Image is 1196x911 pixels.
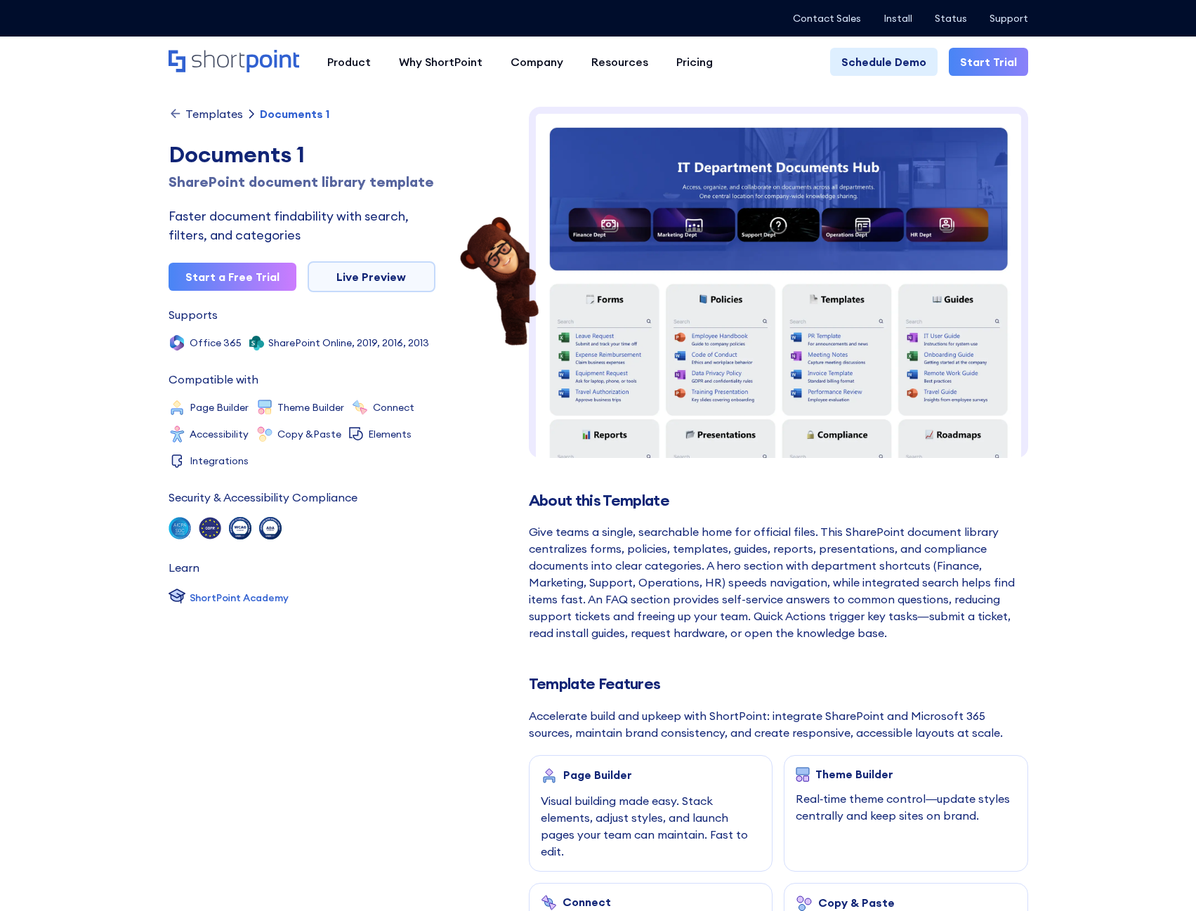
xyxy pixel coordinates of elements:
[529,523,1028,641] div: Give teams a single, searchable home for official files. This SharePoint document library central...
[169,50,299,74] a: Home
[308,261,435,292] a: Live Preview
[563,768,632,781] div: Page Builder
[662,48,727,76] a: Pricing
[399,53,482,70] div: Why ShortPoint
[796,790,1016,824] div: Real‑time theme control—update styles centrally and keep sites on brand.
[511,53,563,70] div: Company
[190,456,249,466] div: Integrations
[497,48,577,76] a: Company
[169,171,435,192] h1: SharePoint document library template
[990,13,1028,24] a: Support
[327,53,371,70] div: Product
[169,309,218,320] div: Supports
[949,48,1028,76] a: Start Trial
[529,492,1028,509] h2: About this Template
[169,517,191,539] img: soc 2
[541,792,761,860] div: Visual building made easy. Stack elements, adjust styles, and launch pages your team can maintain...
[169,263,296,291] a: Start a Free Trial
[169,107,243,121] a: Templates
[277,429,341,439] div: Copy &Paste
[368,429,412,439] div: Elements
[563,896,611,908] div: Connect
[313,48,385,76] a: Product
[169,492,357,503] div: Security & Accessibility Compliance
[591,53,648,70] div: Resources
[577,48,662,76] a: Resources
[935,13,967,24] a: Status
[1126,844,1196,911] iframe: Chat Widget
[169,207,435,244] div: Faster document findability with search, filters, and categories
[268,338,429,348] div: SharePoint Online, 2019, 2016, 2013
[169,562,199,573] div: Learn
[169,138,435,171] div: Documents 1
[190,402,249,412] div: Page Builder
[260,108,329,119] div: Documents 1
[185,108,243,119] div: Templates
[190,429,249,439] div: Accessibility
[1126,844,1196,911] div: Kontrollprogram for chat
[830,48,938,76] a: Schedule Demo
[818,896,895,909] div: Copy & Paste
[815,768,893,780] div: Theme Builder
[190,591,289,605] div: ShortPoint Academy
[277,402,344,412] div: Theme Builder
[883,13,912,24] a: Install
[676,53,713,70] div: Pricing
[793,13,861,24] a: Contact Sales
[190,338,242,348] div: Office 365
[385,48,497,76] a: Why ShortPoint
[169,587,289,608] a: ShortPoint Academy
[373,402,414,412] div: Connect
[529,707,1028,741] div: Accelerate build and upkeep with ShortPoint: integrate SharePoint and Microsoft 365 sources, main...
[529,675,1028,693] h2: Template Features
[169,374,258,385] div: Compatible with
